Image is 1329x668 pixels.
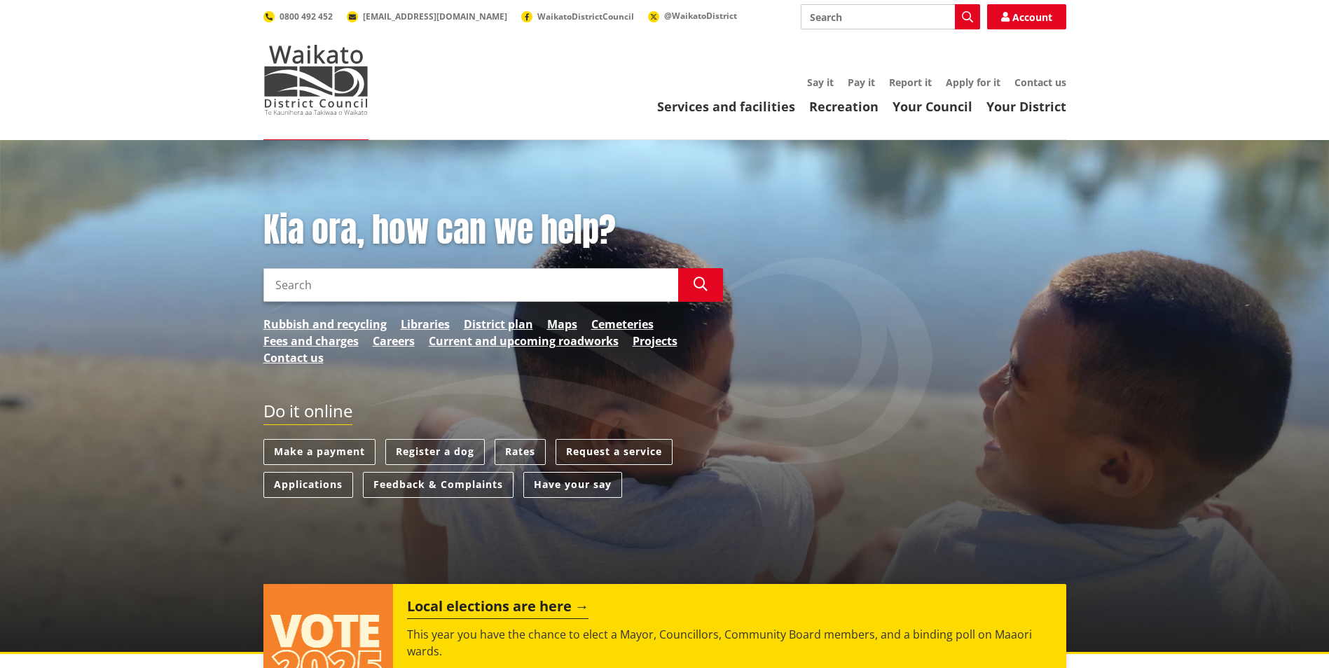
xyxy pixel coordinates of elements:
[363,11,507,22] span: [EMAIL_ADDRESS][DOMAIN_NAME]
[987,4,1066,29] a: Account
[521,11,634,22] a: WaikatoDistrictCouncil
[263,333,359,349] a: Fees and charges
[657,98,795,115] a: Services and facilities
[280,11,333,22] span: 0800 492 452
[263,349,324,366] a: Contact us
[263,210,723,251] h1: Kia ora, how can we help?
[429,333,619,349] a: Current and upcoming roadworks
[848,76,875,89] a: Pay it
[495,439,546,465] a: Rates
[263,439,376,465] a: Make a payment
[263,11,333,22] a: 0800 492 452
[263,472,353,498] a: Applications
[373,333,415,349] a: Careers
[556,439,673,465] a: Request a service
[633,333,677,349] a: Projects
[591,316,654,333] a: Cemeteries
[809,98,879,115] a: Recreation
[523,472,622,498] a: Have your say
[347,11,507,22] a: [EMAIL_ADDRESS][DOMAIN_NAME]
[263,316,387,333] a: Rubbish and recycling
[401,316,450,333] a: Libraries
[547,316,577,333] a: Maps
[385,439,485,465] a: Register a dog
[263,401,352,426] h2: Do it online
[537,11,634,22] span: WaikatoDistrictCouncil
[263,268,678,302] input: Search input
[464,316,533,333] a: District plan
[1014,76,1066,89] a: Contact us
[363,472,514,498] a: Feedback & Complaints
[664,10,737,22] span: @WaikatoDistrict
[986,98,1066,115] a: Your District
[946,76,1000,89] a: Apply for it
[407,598,588,619] h2: Local elections are here
[263,45,369,115] img: Waikato District Council - Te Kaunihera aa Takiwaa o Waikato
[807,76,834,89] a: Say it
[648,10,737,22] a: @WaikatoDistrict
[889,76,932,89] a: Report it
[893,98,972,115] a: Your Council
[407,626,1052,660] p: This year you have the chance to elect a Mayor, Councillors, Community Board members, and a bindi...
[801,4,980,29] input: Search input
